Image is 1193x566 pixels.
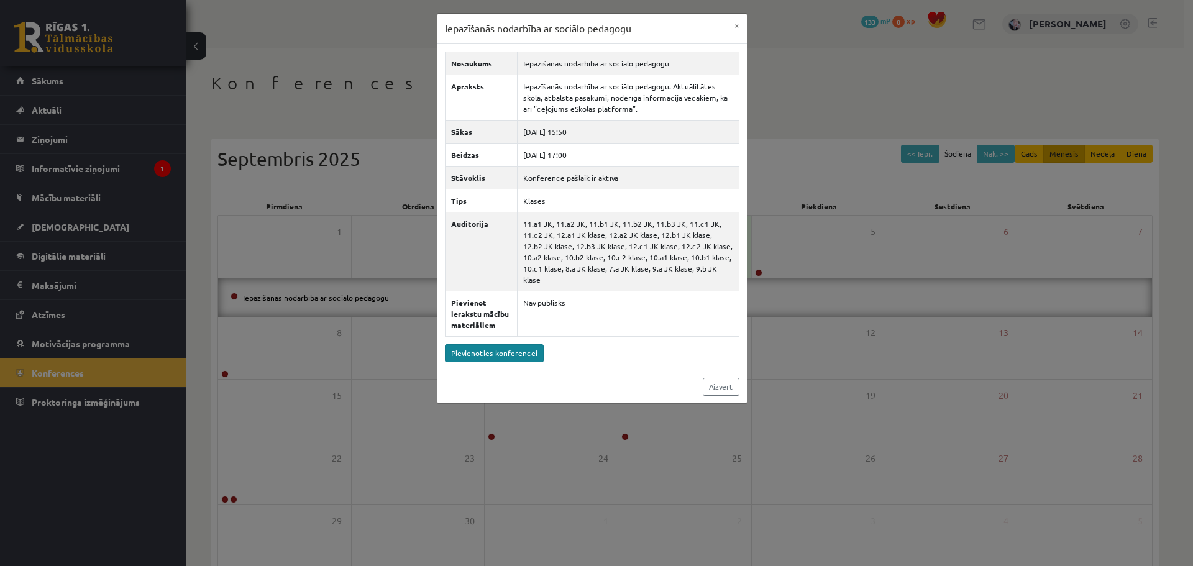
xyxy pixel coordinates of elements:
[727,14,747,37] button: ×
[703,378,739,396] a: Aizvērt
[445,75,517,120] th: Apraksts
[445,212,517,291] th: Auditorija
[445,344,544,362] a: Pievienoties konferencei
[517,52,739,75] td: Iepazīšanās nodarbība ar sociālo pedagogu
[445,143,517,166] th: Beidzas
[517,120,739,143] td: [DATE] 15:50
[445,291,517,336] th: Pievienot ierakstu mācību materiāliem
[517,75,739,120] td: Iepazīšanās nodarbība ar sociālo pedagogu. Aktuālitātes skolā, atbalsta pasākumi, noderīga inform...
[445,120,517,143] th: Sākas
[517,143,739,166] td: [DATE] 17:00
[445,21,631,36] h3: Iepazīšanās nodarbība ar sociālo pedagogu
[445,166,517,189] th: Stāvoklis
[517,166,739,189] td: Konference pašlaik ir aktīva
[445,189,517,212] th: Tips
[445,52,517,75] th: Nosaukums
[517,189,739,212] td: Klases
[517,291,739,336] td: Nav publisks
[517,212,739,291] td: 11.a1 JK, 11.a2 JK, 11.b1 JK, 11.b2 JK, 11.b3 JK, 11.c1 JK, 11.c2 JK, 12.a1 JK klase, 12.a2 JK kl...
